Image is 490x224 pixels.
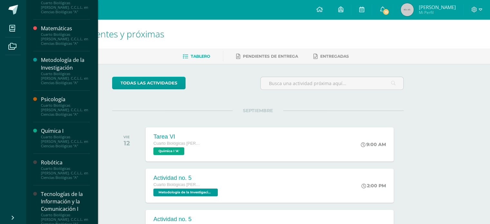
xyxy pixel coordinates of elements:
a: Metodología de la InvestigaciónCuarto Biológicas [PERSON_NAME]. C.C.L.L. en Ciencias Biológicas "A" [41,56,90,85]
span: Entregadas [320,54,349,59]
span: Cuarto Biológicas [PERSON_NAME]. C.C.L.L. en Ciencias Biológicas [153,182,202,187]
div: Tarea VI [153,133,202,140]
div: Cuarto Biológicas [PERSON_NAME]. C.C.L.L. en Ciencias Biológicas "A" [41,72,90,85]
div: Metodología de la Investigación [41,56,90,71]
input: Busca una actividad próxima aquí... [261,77,403,90]
span: Mi Perfil [418,10,456,15]
a: PsicologíaCuarto Biológicas [PERSON_NAME]. C.C.L.L. en Ciencias Biológicas "A" [41,96,90,117]
div: 2:00 PM [361,183,386,189]
a: Pendientes de entrega [236,51,298,62]
div: 9:00 AM [361,141,386,147]
span: 15 [382,8,389,15]
div: Robótica [41,159,90,166]
span: Química I 'A' [153,147,184,155]
a: Química ICuarto Biológicas [PERSON_NAME]. C.C.L.L. en Ciencias Biológicas "A" [41,127,90,148]
span: SEPTIEMBRE [233,108,283,113]
div: Cuarto Biológicas [PERSON_NAME]. C.C.L.L. en Ciencias Biológicas "A" [41,166,90,180]
div: Matemáticas [41,25,90,32]
a: Entregadas [313,51,349,62]
div: Cuarto Biológicas [PERSON_NAME]. C.C.L.L. en Ciencias Biológicas "A" [41,135,90,148]
span: Metodología de la Investigación 'A' [153,189,218,196]
div: Psicología [41,96,90,103]
span: Pendientes de entrega [243,54,298,59]
div: Química I [41,127,90,135]
div: Cuarto Biológicas [PERSON_NAME]. C.C.L.L. en Ciencias Biológicas "A" [41,1,90,14]
span: Actividades recientes y próximas [34,28,164,40]
img: 45x45 [401,3,414,16]
span: [PERSON_NAME] [418,4,456,10]
div: 12 [123,139,130,147]
div: Tecnologías de la Información y la Comunicación I [41,190,90,213]
div: Cuarto Biológicas [PERSON_NAME]. C.C.L.L. en Ciencias Biológicas "A" [41,32,90,46]
span: Cuarto Biológicas [PERSON_NAME]. C.C.L.L. en Ciencias Biológicas [153,141,202,146]
a: Tablero [183,51,210,62]
a: todas las Actividades [112,77,186,89]
div: Actividad no. 5 [153,175,219,181]
a: RobóticaCuarto Biológicas [PERSON_NAME]. C.C.L.L. en Ciencias Biológicas "A" [41,159,90,180]
span: Tablero [191,54,210,59]
div: Cuarto Biológicas [PERSON_NAME]. C.C.L.L. en Ciencias Biológicas "A" [41,103,90,117]
div: VIE [123,135,130,139]
a: MatemáticasCuarto Biológicas [PERSON_NAME]. C.C.L.L. en Ciencias Biológicas "A" [41,25,90,46]
div: Actividad no. 5 [153,216,202,223]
